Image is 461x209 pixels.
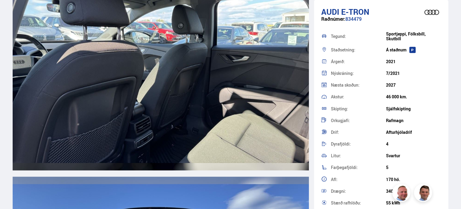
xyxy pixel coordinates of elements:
div: Afl: [331,177,386,182]
div: Staðsetning: [331,48,386,52]
div: 2027 [386,83,441,88]
div: Farþegafjöldi: [331,165,386,170]
div: Drif: [331,130,386,134]
div: 4 [386,142,441,146]
button: Opna LiveChat spjallviðmót [5,2,23,20]
div: Sjálfskipting [386,106,441,111]
div: 55 kWh [386,201,441,205]
img: brand logo [420,3,444,22]
div: Akstur: [331,95,386,99]
div: Sportjeppi, Fólksbíll, Skutbíll [386,32,441,41]
div: Tegund: [331,34,386,38]
div: Stærð rafhlöðu: [331,201,386,205]
span: Raðnúmer: [321,16,345,22]
div: Drægni: [331,189,386,193]
div: Dyrafjöldi: [331,142,386,146]
div: Næsta skoðun: [331,83,386,87]
div: 46 000 km. [386,94,441,99]
div: Svartur [386,153,441,158]
img: FbJEzSuNWCJXmdc-.webp [415,185,433,203]
div: Á staðnum [386,48,441,52]
div: 340 km [386,189,441,194]
div: Árgerð: [331,60,386,64]
div: 5 [386,165,441,170]
div: Nýskráning: [331,71,386,75]
span: Audi [321,6,339,17]
div: 834479 [321,16,441,28]
div: 170 hö. [386,177,441,182]
div: 7/2021 [386,71,441,76]
img: siFngHWaQ9KaOqBr.png [393,185,411,203]
div: Skipting: [331,107,386,111]
div: Orkugjafi: [331,118,386,123]
div: Rafmagn [386,118,441,123]
div: Afturhjóladrif [386,130,441,135]
div: Litur: [331,154,386,158]
div: 2021 [386,59,441,64]
span: e-tron [341,6,369,17]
